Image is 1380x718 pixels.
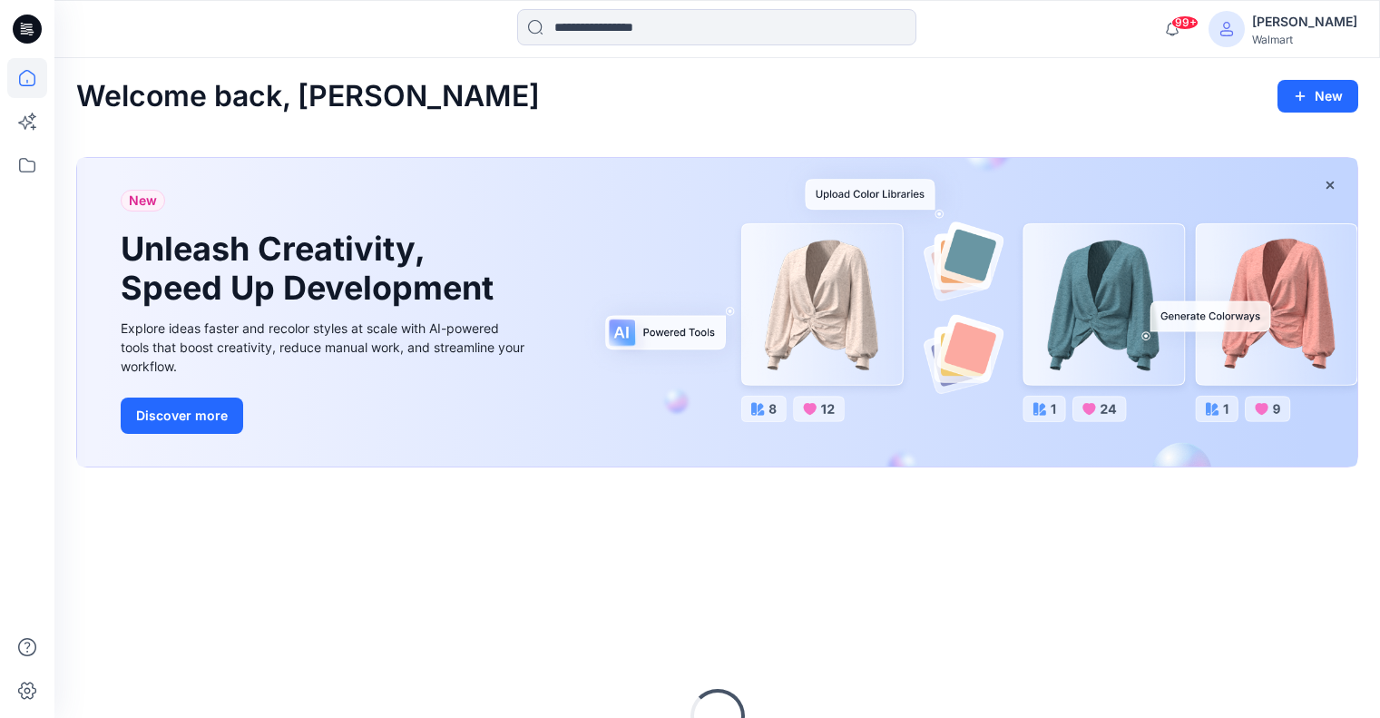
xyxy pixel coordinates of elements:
div: [PERSON_NAME] [1252,11,1357,33]
span: New [129,190,157,211]
h2: Welcome back, [PERSON_NAME] [76,80,540,113]
div: Walmart [1252,33,1357,46]
svg: avatar [1219,22,1234,36]
a: Discover more [121,398,529,434]
button: Discover more [121,398,243,434]
div: Explore ideas faster and recolor styles at scale with AI-powered tools that boost creativity, red... [121,319,529,376]
h1: Unleash Creativity, Speed Up Development [121,230,502,308]
button: New [1277,80,1358,113]
span: 99+ [1171,15,1199,30]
